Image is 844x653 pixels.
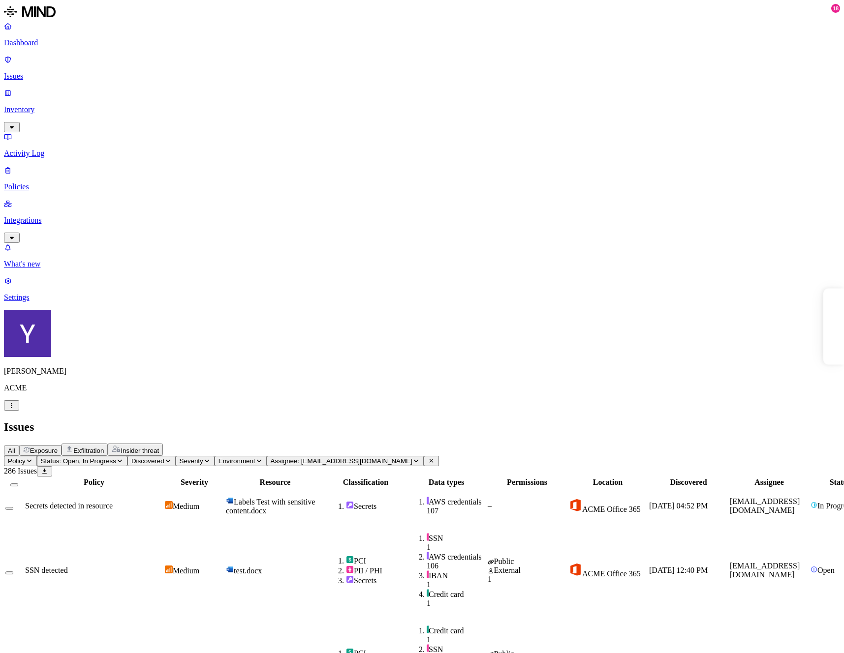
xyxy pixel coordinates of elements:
img: severity-medium.svg [165,565,173,573]
div: Secrets [346,575,405,585]
div: Discovered [649,478,728,487]
img: secret.svg [346,575,354,583]
img: severity-medium.svg [165,501,173,509]
img: microsoft-word.svg [226,565,234,573]
span: [EMAIL_ADDRESS][DOMAIN_NAME] [730,562,800,579]
span: Assignee: [EMAIL_ADDRESS][DOMAIN_NAME] [271,457,412,465]
span: ACME Office 365 [582,505,641,513]
span: [DATE] 04:52 PM [649,502,708,510]
p: Settings [4,293,840,302]
div: Severity [165,478,224,487]
div: Data types [407,478,486,487]
span: test.docx [234,566,262,575]
img: microsoft-word.svg [226,497,234,505]
div: Resource [226,478,324,487]
div: 18 [831,4,840,13]
span: [DATE] 12:40 PM [649,566,708,574]
span: Insider threat [121,447,159,454]
div: PCI [346,556,405,565]
span: Secrets detected in resource [25,502,113,510]
div: Assignee [730,478,809,487]
span: ACME Office 365 [582,569,641,578]
span: Environment [219,457,255,465]
div: PII / PHI [346,565,405,575]
div: 1 [427,580,486,589]
img: status-open.svg [811,566,817,573]
span: 286 Issues [4,467,37,475]
div: 1 [427,543,486,552]
img: pii-line.svg [427,570,429,578]
h2: Issues [4,420,840,434]
div: 1 [427,599,486,608]
div: IBAN [427,570,486,580]
p: Dashboard [4,38,840,47]
div: Public [488,557,566,566]
div: SSN [427,533,486,543]
p: Policies [4,182,840,191]
p: Issues [4,72,840,81]
span: All [8,447,15,454]
p: ACME [4,384,840,392]
img: pci-line.svg [427,589,429,597]
img: secret-line.svg [427,552,429,560]
img: pii-line.svg [427,533,429,541]
img: MIND [4,4,56,20]
iframe: Marker.io feedback button [823,289,844,365]
img: secret-line.svg [427,497,429,505]
span: Medium [173,566,199,575]
button: Select row [5,507,13,510]
img: secret.svg [346,501,354,509]
div: AWS credentials [427,552,486,562]
img: Yana Orhov [4,310,51,357]
span: Status: Open, In Progress [41,457,116,465]
p: Inventory [4,105,840,114]
span: Medium [173,502,199,510]
div: Permissions [488,478,566,487]
span: – [488,502,492,510]
div: Credit card [427,625,486,635]
img: status-in-progress.svg [811,502,817,508]
span: Discovered [131,457,164,465]
div: 106 [427,562,486,570]
img: pci-line.svg [427,625,429,633]
div: Classification [326,478,405,487]
span: Labels Test with sensitive content.docx [226,498,315,515]
span: Open [817,566,835,574]
div: External [488,566,566,575]
span: Policy [8,457,26,465]
span: Exposure [30,447,58,454]
div: 1 [488,575,566,584]
button: Select row [5,571,13,574]
span: SSN detected [25,566,68,574]
p: Activity Log [4,149,840,158]
p: Integrations [4,216,840,225]
div: 107 [427,506,486,515]
div: Location [568,478,647,487]
button: Select all [10,483,18,486]
span: Severity [180,457,203,465]
div: Policy [25,478,163,487]
span: Exfiltration [73,447,104,454]
div: 1 [427,635,486,644]
div: Secrets [346,501,405,511]
span: [EMAIL_ADDRESS][DOMAIN_NAME] [730,497,800,514]
img: pci.svg [346,556,354,564]
img: office-365.svg [568,498,582,512]
div: Credit card [427,589,486,599]
img: office-365.svg [568,563,582,576]
p: What's new [4,260,840,268]
img: pii.svg [346,565,354,573]
img: pii-line.svg [427,644,429,652]
div: AWS credentials [427,497,486,506]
